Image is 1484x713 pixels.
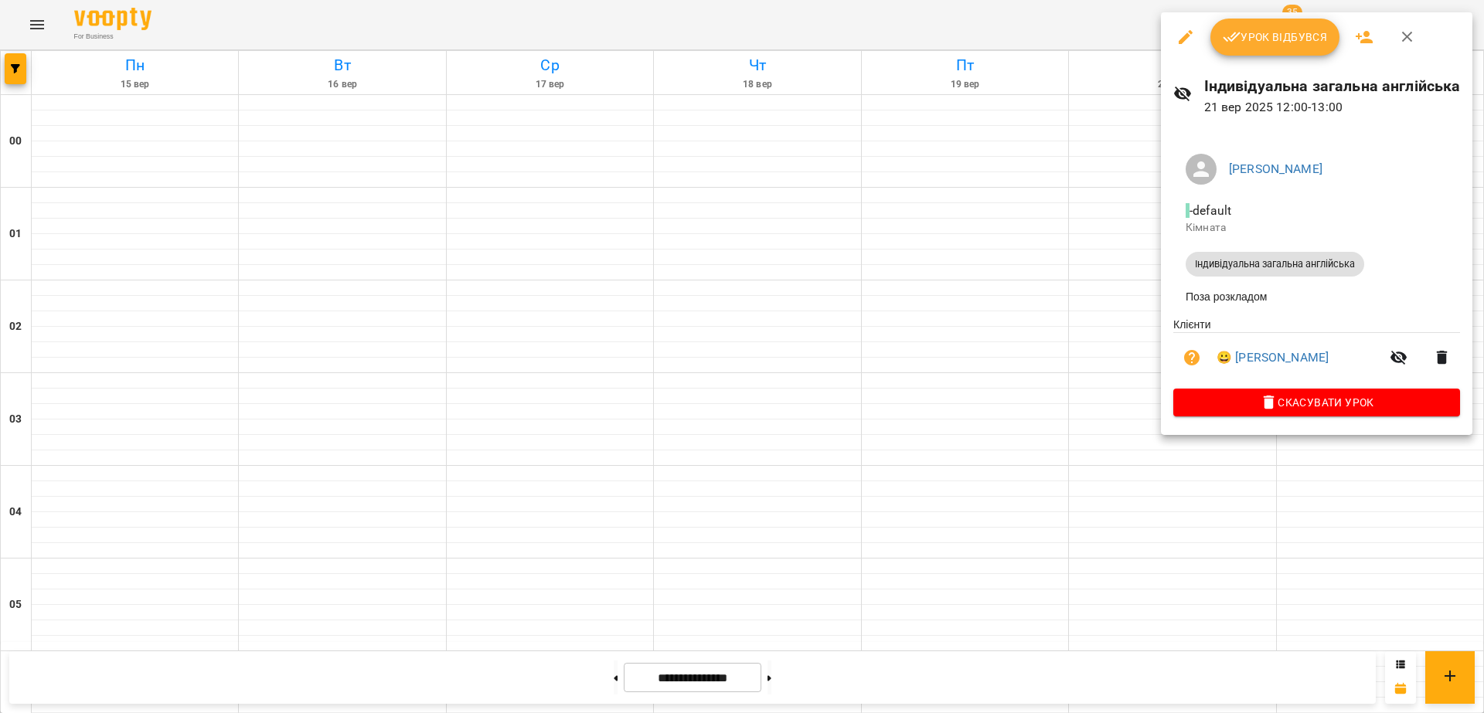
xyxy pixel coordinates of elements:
[1186,257,1364,271] span: Індивідуальна загальна англійська
[1223,28,1328,46] span: Урок відбувся
[1217,348,1329,367] a: 😀 [PERSON_NAME]
[1204,98,1461,117] p: 21 вер 2025 12:00 - 13:00
[1210,19,1340,56] button: Урок відбувся
[1173,339,1210,376] button: Візит ще не сплачено. Додати оплату?
[1186,393,1448,412] span: Скасувати Урок
[1173,283,1460,311] li: Поза розкладом
[1186,203,1234,218] span: - default
[1204,74,1461,98] h6: Індивідуальна загальна англійська
[1173,389,1460,416] button: Скасувати Урок
[1186,220,1448,236] p: Кімната
[1173,317,1460,389] ul: Клієнти
[1229,161,1322,176] a: [PERSON_NAME]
